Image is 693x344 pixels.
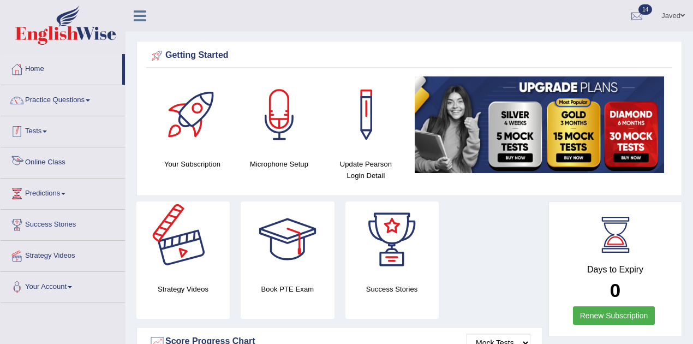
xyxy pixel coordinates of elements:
h4: Your Subscription [154,158,230,170]
h4: Success Stories [345,283,439,295]
a: Your Account [1,272,125,299]
div: Getting Started [149,48,670,64]
a: Strategy Videos [1,241,125,268]
h4: Strategy Videos [136,283,230,295]
h4: Days to Expiry [561,265,670,275]
a: Tests [1,116,125,144]
h4: Microphone Setup [241,158,317,170]
a: Home [1,54,122,81]
a: Success Stories [1,210,125,237]
span: 14 [638,4,652,15]
b: 0 [610,280,620,301]
img: small5.jpg [415,76,664,173]
h4: Update Pearson Login Detail [328,158,404,181]
a: Renew Subscription [573,306,655,325]
a: Practice Questions [1,85,125,112]
h4: Book PTE Exam [241,283,334,295]
a: Online Class [1,147,125,175]
a: Predictions [1,179,125,206]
